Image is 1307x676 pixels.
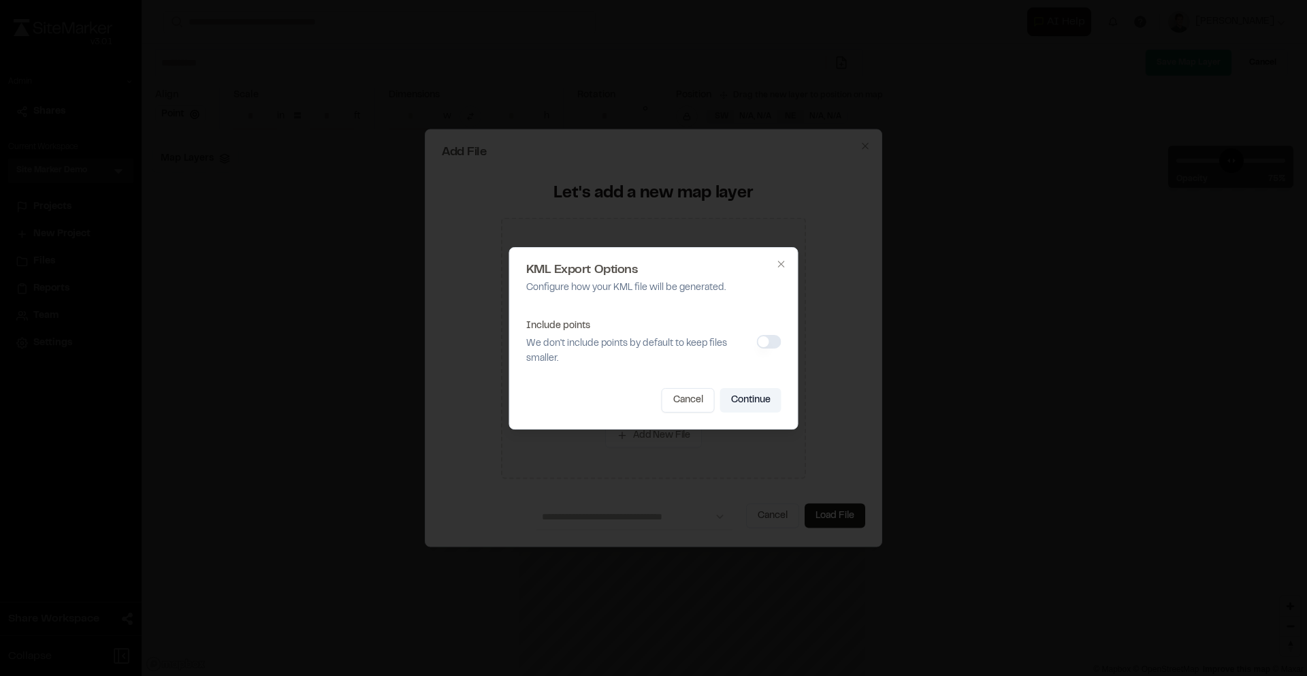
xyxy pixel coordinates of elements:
button: Continue [720,388,781,413]
h2: KML Export Options [526,264,781,276]
p: Configure how your KML file will be generated. [526,280,781,295]
button: Cancel [662,388,715,413]
label: Include points [526,322,590,330]
p: We don't include points by default to keep files smaller. [526,336,752,366]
